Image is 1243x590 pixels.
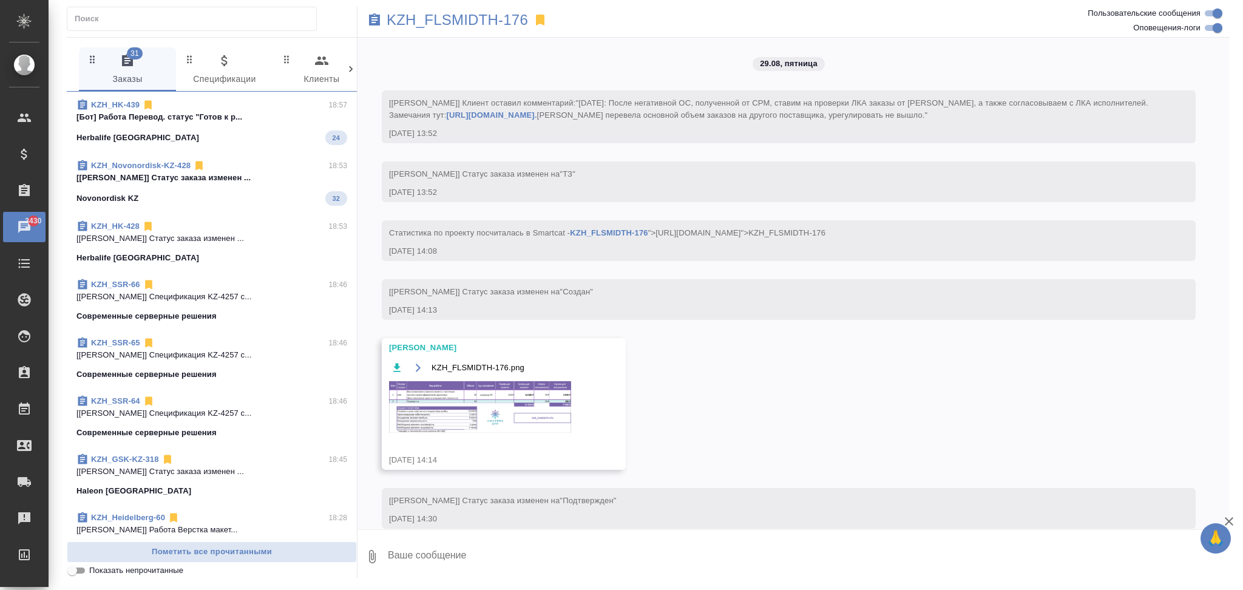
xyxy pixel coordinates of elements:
[76,310,217,322] p: Современные серверные решения
[67,504,357,563] div: KZH_Heidelberg-6018:28[[PERSON_NAME]] Работа Верстка макет...Бухтарминская Цементная Компания
[389,454,583,466] div: [DATE] 14:14
[67,388,357,446] div: KZH_SSR-6418:46[[PERSON_NAME]] Спецификация KZ-4257 с...Современные серверные решения
[76,192,138,205] p: Novonordisk KZ
[67,152,357,213] div: KZH_Novonordisk-KZ-42818:53[[PERSON_NAME]] Статус заказа изменен ...Novonordisk KZ32
[389,342,583,354] div: [PERSON_NAME]
[1205,526,1226,551] span: 🙏
[76,524,347,536] p: [[PERSON_NAME]] Работа Верстка макет...
[76,466,347,478] p: [[PERSON_NAME]] Статус заказа изменен ...
[328,220,347,232] p: 18:53
[73,545,350,559] span: Пометить все прочитанными
[389,228,825,237] span: Cтатистика по проекту посчиталась в Smartcat - ">[URL][DOMAIN_NAME]">KZH_FLSMIDTH-176
[389,381,571,433] img: KZH_FLSMIDTH-176.png
[76,485,191,497] p: Haleon [GEOGRAPHIC_DATA]
[328,99,347,111] p: 18:57
[183,53,266,87] span: Спецификации
[389,287,593,296] span: [[PERSON_NAME]] Статус заказа изменен на
[389,169,575,178] span: [[PERSON_NAME]] Статус заказа изменен на
[168,512,180,524] svg: Отписаться
[328,279,347,291] p: 18:46
[432,362,524,374] span: KZH_FLSMIDTH-176.png
[143,337,155,349] svg: Отписаться
[1088,7,1201,19] span: Пользовательские сообщения
[560,169,575,178] span: "ТЗ"
[76,232,347,245] p: [[PERSON_NAME]] Статус заказа изменен ...
[91,100,140,109] a: KZH_HK-439
[389,496,617,505] span: [[PERSON_NAME]] Статус заказа изменен на
[560,496,616,505] span: "Подтвержден"
[328,512,347,524] p: 18:28
[91,222,140,231] a: KZH_HK-428
[91,280,140,289] a: KZH_SSR-66
[325,132,347,144] span: 24
[76,407,347,419] p: [[PERSON_NAME]] Спецификация KZ-4257 с...
[389,98,1151,120] span: "[DATE]: После негативной ОС, полученной от СРМ, ставим на проверки ЛКА заказы от [PERSON_NAME], ...
[76,427,217,439] p: Современные серверные решения
[67,92,357,152] div: KZH_HK-43918:57[Бот] Работа Перевод. статус "Готов к р...Herbalife [GEOGRAPHIC_DATA]24
[89,565,183,577] span: Показать непрочитанные
[127,47,143,59] span: 31
[389,360,404,375] button: Скачать
[328,453,347,466] p: 18:45
[143,395,155,407] svg: Отписаться
[76,132,199,144] p: Herbalife [GEOGRAPHIC_DATA]
[410,360,425,375] button: Открыть на драйве
[67,271,357,330] div: KZH_SSR-6618:46[[PERSON_NAME]] Спецификация KZ-4257 с...Современные серверные решения
[760,58,818,70] p: 29.08, пятница
[67,446,357,504] div: KZH_GSK-KZ-31818:45[[PERSON_NAME]] Статус заказа изменен ...Haleon [GEOGRAPHIC_DATA]
[389,245,1153,257] div: [DATE] 14:08
[389,186,1153,198] div: [DATE] 13:52
[325,192,347,205] span: 32
[91,513,165,522] a: KZH_Heidelberg-60
[67,213,357,271] div: KZH_HK-42818:53[[PERSON_NAME]] Статус заказа изменен ...Herbalife [GEOGRAPHIC_DATA]
[91,396,140,405] a: KZH_SSR-64
[570,228,648,237] a: KZH_FLSMIDTH-176
[86,53,169,87] span: Заказы
[328,337,347,349] p: 18:46
[76,291,347,303] p: [[PERSON_NAME]] Спецификация KZ-4257 с...
[142,220,154,232] svg: Отписаться
[76,172,347,184] p: [[PERSON_NAME]] Статус заказа изменен ...
[1133,22,1201,34] span: Оповещения-логи
[3,212,46,242] a: 3430
[67,541,357,563] button: Пометить все прочитанными
[75,10,316,27] input: Поиск
[389,98,1151,120] span: [[PERSON_NAME]] Клиент оставил комментарий:
[91,161,191,170] a: KZH_Novonordisk-KZ-428
[18,215,49,227] span: 3430
[76,252,199,264] p: Herbalife [GEOGRAPHIC_DATA]
[76,111,347,123] p: [Бот] Работа Перевод. статус "Готов к р...
[161,453,174,466] svg: Отписаться
[91,455,159,464] a: KZH_GSK-KZ-318
[67,330,357,388] div: KZH_SSR-6518:46[[PERSON_NAME]] Спецификация KZ-4257 с...Современные серверные решения
[387,14,528,26] a: KZH_FLSMIDTH-176
[76,349,347,361] p: [[PERSON_NAME]] Спецификация KZ-4257 с...
[560,287,593,296] span: "Создан"
[76,368,217,381] p: Современные серверные решения
[142,99,154,111] svg: Отписаться
[1201,523,1231,554] button: 🙏
[91,338,140,347] a: KZH_SSR-65
[280,53,363,87] span: Клиенты
[328,395,347,407] p: 18:46
[328,160,347,172] p: 18:53
[389,304,1153,316] div: [DATE] 14:13
[446,110,537,120] a: [URL][DOMAIN_NAME].
[389,513,1153,525] div: [DATE] 14:30
[389,127,1153,140] div: [DATE] 13:52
